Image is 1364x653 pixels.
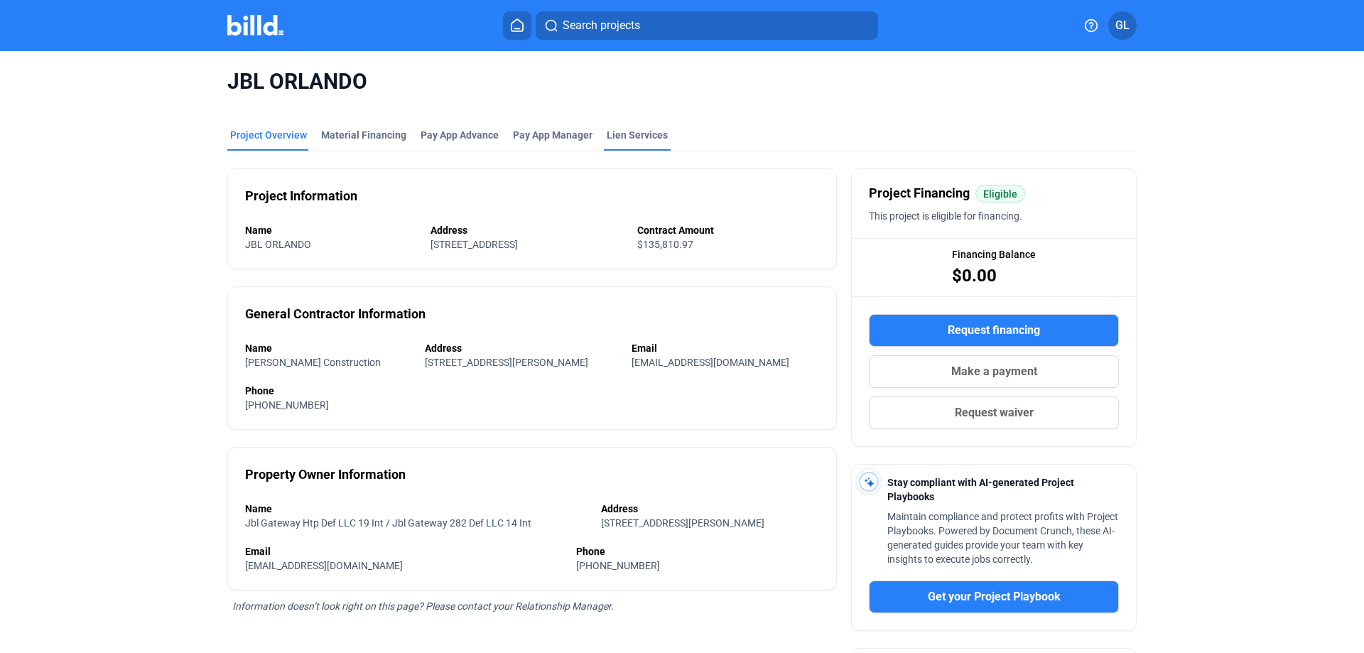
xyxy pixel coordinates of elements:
[245,399,329,411] span: [PHONE_NUMBER]
[869,396,1119,429] button: Request waiver
[230,128,307,142] div: Project Overview
[245,384,819,398] div: Phone
[245,544,562,558] div: Email
[951,363,1037,380] span: Make a payment
[245,517,531,529] span: Jbl Gateway Htp Def LLC 19 Int / Jbl Gateway 282 Def LLC 14 Int
[245,223,416,237] div: Name
[245,239,311,250] span: JBL ORLANDO
[948,322,1040,339] span: Request financing
[869,183,970,203] span: Project Financing
[869,314,1119,347] button: Request financing
[245,304,426,324] div: General Contractor Information
[869,581,1119,613] button: Get your Project Playbook
[607,128,668,142] div: Lien Services
[952,247,1036,261] span: Financing Balance
[431,223,623,237] div: Address
[632,341,819,355] div: Email
[421,128,499,142] div: Pay App Advance
[637,223,819,237] div: Contract Amount
[425,341,618,355] div: Address
[513,128,592,142] span: Pay App Manager
[632,357,789,368] span: [EMAIL_ADDRESS][DOMAIN_NAME]
[928,588,1061,605] span: Get your Project Playbook
[1115,17,1130,34] span: GL
[232,600,614,612] span: Information doesn’t look right on this page? Please contact your Relationship Manager.
[869,210,1022,222] span: This project is eligible for financing.
[431,239,518,250] span: [STREET_ADDRESS]
[245,502,587,516] div: Name
[576,544,819,558] div: Phone
[576,560,660,571] span: [PHONE_NUMBER]
[245,465,406,485] div: Property Owner Information
[425,357,588,368] span: [STREET_ADDRESS][PERSON_NAME]
[955,404,1034,421] span: Request waiver
[245,560,403,571] span: [EMAIL_ADDRESS][DOMAIN_NAME]
[227,15,283,36] img: Billd Company Logo
[227,68,1137,95] span: JBL ORLANDO
[321,128,406,142] div: Material Financing
[975,185,1025,203] mat-chip: Eligible
[245,357,381,368] span: [PERSON_NAME] Construction
[563,17,640,34] span: Search projects
[245,341,411,355] div: Name
[245,186,357,206] div: Project Information
[952,264,997,287] span: $0.00
[637,239,693,250] span: $135,810.97
[601,502,820,516] div: Address
[869,355,1119,388] button: Make a payment
[536,11,878,40] button: Search projects
[887,511,1118,565] span: Maintain compliance and protect profits with Project Playbooks. Powered by Document Crunch, these...
[1108,11,1137,40] button: GL
[601,517,764,529] span: [STREET_ADDRESS][PERSON_NAME]
[887,477,1074,502] span: Stay compliant with AI-generated Project Playbooks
